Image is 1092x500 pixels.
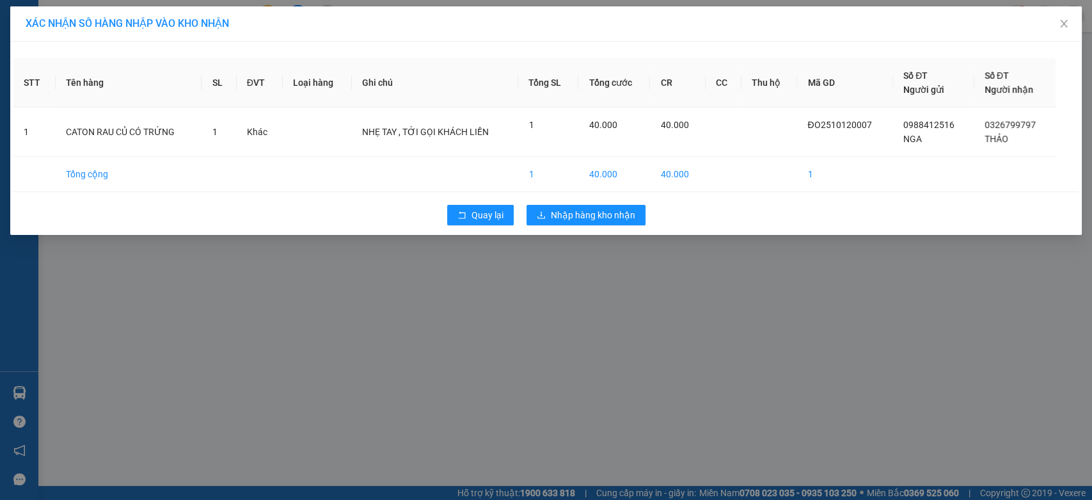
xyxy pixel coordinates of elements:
[578,58,650,108] th: Tổng cước
[10,84,29,97] span: CR :
[650,157,705,192] td: 40.000
[122,11,209,42] div: VP Phú Riềng
[56,58,202,108] th: Tên hàng
[807,120,871,130] span: ĐO2510120007
[660,120,688,130] span: 40.000
[283,58,352,108] th: Loại hàng
[797,157,893,192] td: 1
[1059,19,1069,29] span: close
[551,208,635,222] span: Nhập hàng kho nhận
[26,17,229,29] span: XÁC NHẬN SỐ HÀNG NHẬP VÀO KHO NHẬN
[985,70,1009,81] span: Số ĐT
[528,120,534,130] span: 1
[741,58,797,108] th: Thu hộ
[362,127,489,137] span: NHẸ TAY , TỚI GỌI KHÁCH LIỀN
[985,120,1036,130] span: 0326799797
[13,108,56,157] td: 1
[518,58,578,108] th: Tổng SL
[237,58,283,108] th: ĐVT
[11,11,113,26] div: VP Quận 5
[352,58,518,108] th: Ghi chú
[237,108,283,157] td: Khác
[13,58,56,108] th: STT
[122,42,209,57] div: TRƯỜNG Ý
[985,85,1033,95] span: Người nhận
[1046,6,1082,42] button: Close
[706,58,742,108] th: CC
[56,108,202,157] td: CATON RAU CỦ CÓ TRỨNG
[56,157,202,192] td: Tổng cộng
[122,12,153,26] span: Nhận:
[537,211,546,221] span: download
[903,70,928,81] span: Số ĐT
[471,208,503,222] span: Quay lại
[10,83,115,98] div: 100.000
[518,157,578,192] td: 1
[526,205,645,225] button: downloadNhập hàng kho nhận
[903,134,922,144] span: NGA
[202,58,236,108] th: SL
[589,120,617,130] span: 40.000
[985,134,1008,144] span: THẢO
[797,58,893,108] th: Mã GD
[650,58,705,108] th: CR
[11,26,113,42] div: [PERSON_NAME]
[903,120,954,130] span: 0988412516
[578,157,650,192] td: 40.000
[212,127,217,137] span: 1
[447,205,514,225] button: rollbackQuay lại
[903,85,944,95] span: Người gửi
[457,211,466,221] span: rollback
[11,12,31,26] span: Gửi:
